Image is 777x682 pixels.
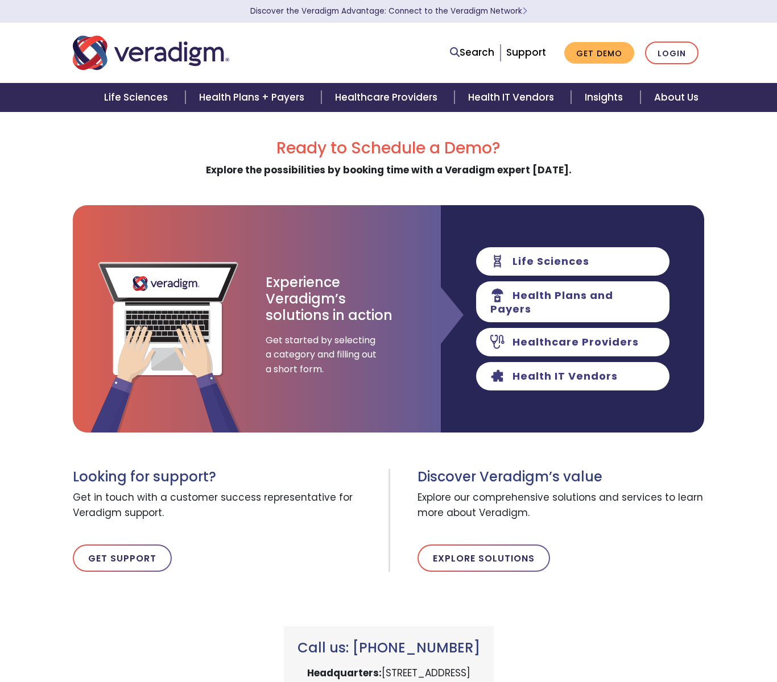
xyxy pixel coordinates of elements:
a: Support [506,45,546,59]
a: Health Plans + Payers [185,83,321,112]
a: Healthcare Providers [321,83,454,112]
a: Insights [571,83,640,112]
strong: Headquarters: [307,666,382,680]
h3: Discover Veradigm’s value [418,469,704,485]
a: Login [645,41,699,65]
a: Discover the Veradigm Advantage: Connect to the Veradigm NetworkLearn More [250,6,527,16]
a: Life Sciences [90,83,185,112]
strong: Explore the possibilities by booking time with a Veradigm expert [DATE]. [206,163,572,177]
h2: Ready to Schedule a Demo? [73,139,704,158]
span: Explore our comprehensive solutions and services to learn more about Veradigm. [418,485,704,526]
a: About Us [640,83,712,112]
span: Get started by selecting a category and filling out a short form. [266,333,379,377]
span: Get in touch with a customer success representative for Veradigm support. [73,485,380,526]
a: Get Demo [564,42,634,64]
h3: Call us: [PHONE_NUMBER] [297,640,480,656]
a: Get Support [73,544,172,572]
img: Veradigm logo [73,34,229,72]
h3: Looking for support? [73,469,380,485]
a: Explore Solutions [418,544,550,572]
a: Search [450,45,494,60]
a: Health IT Vendors [454,83,571,112]
span: Learn More [522,6,527,16]
h3: Experience Veradigm’s solutions in action [266,275,394,323]
p: [STREET_ADDRESS] [297,666,480,681]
